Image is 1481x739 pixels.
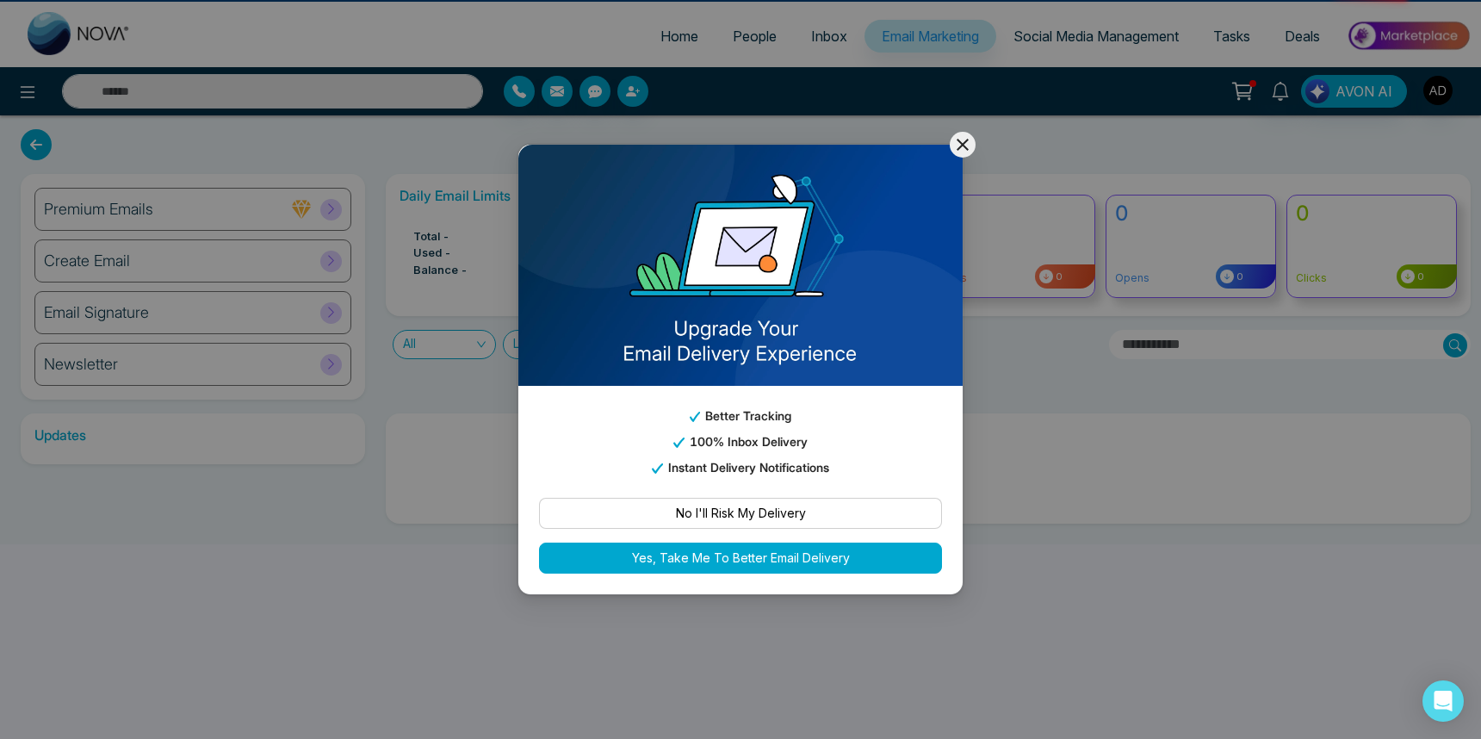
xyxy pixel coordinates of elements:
button: No I'll Risk My Delivery [539,498,942,529]
img: email_template_bg.png [518,145,963,386]
img: tick_email_template.svg [673,438,684,448]
img: tick_email_template.svg [690,413,700,422]
p: Instant Delivery Notifications [539,458,942,477]
p: Better Tracking [539,407,942,425]
div: Open Intercom Messenger [1422,680,1464,722]
p: 100% Inbox Delivery [539,432,942,451]
button: Yes, Take Me To Better Email Delivery [539,543,942,574]
img: tick_email_template.svg [652,464,662,474]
